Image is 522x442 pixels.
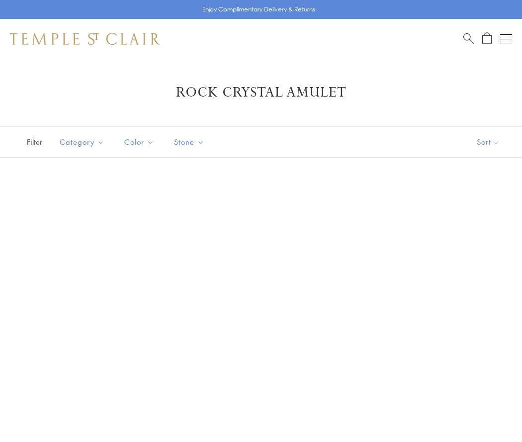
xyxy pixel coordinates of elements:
[482,32,492,45] a: Open Shopping Bag
[25,84,497,102] h1: Rock Crystal Amulet
[55,136,112,148] span: Category
[463,32,474,45] a: Search
[167,131,212,153] button: Stone
[119,136,162,148] span: Color
[169,136,212,148] span: Stone
[500,33,512,45] button: Open navigation
[202,4,315,14] p: Enjoy Complimentary Delivery & Returns
[52,131,112,153] button: Category
[10,33,160,45] img: Temple St. Clair
[117,131,162,153] button: Color
[454,127,522,157] button: Show sort by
